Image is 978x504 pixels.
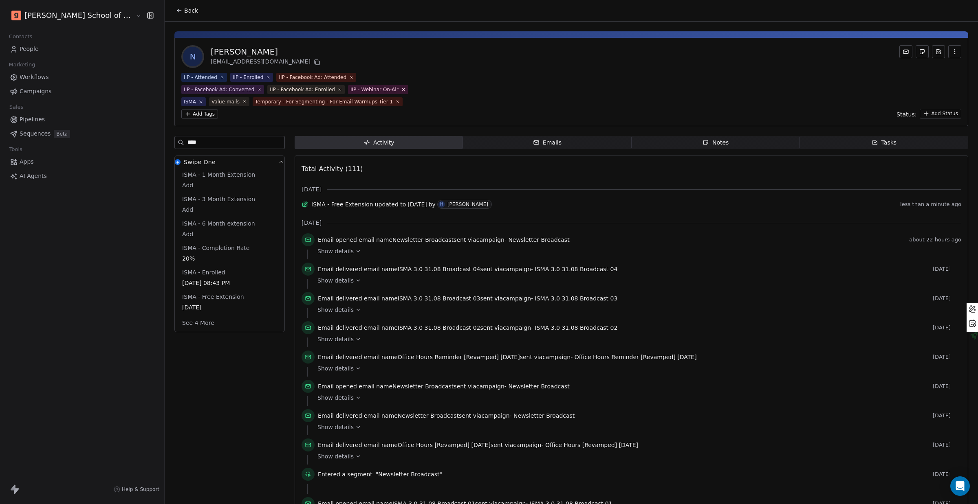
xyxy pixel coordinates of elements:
a: Apps [7,155,158,169]
span: Tools [6,143,26,156]
span: Office Hours Reminder [Revamped] [DATE] [398,354,520,360]
a: Show details [317,335,956,343]
span: email name sent via campaign - [318,441,638,449]
span: Entered a segment [318,470,372,478]
span: Email delivered [318,412,362,419]
span: email name sent via campaign - [318,353,697,361]
span: Newsletter Broadcast [508,383,569,390]
span: Add [182,206,277,214]
a: Show details [317,247,956,255]
span: Office Hours Reminder [Revamped] [DATE] [575,354,697,360]
span: Beta [54,130,70,138]
span: Email delivered [318,295,362,302]
span: Contacts [5,31,36,43]
span: email name sent via campaign - [318,265,617,273]
span: ISMA 3.0 31.08 Broadcast 04 [535,266,618,272]
span: Marketing [5,59,39,71]
span: Show details [317,423,354,431]
span: Show details [317,276,354,285]
span: Newsletter Broadcast [508,237,569,243]
span: email name sent via campaign - [318,236,570,244]
div: Swipe OneSwipe One [175,171,284,332]
span: ISMA 3.0 31.08 Broadcast 02 [535,324,618,331]
span: Sequences [20,129,51,138]
a: Workflows [7,70,158,84]
button: [PERSON_NAME] School of Finance LLP [10,9,130,22]
span: Show details [317,394,354,402]
span: Office Hours [Revamped] [DATE] [398,442,491,448]
div: Open Intercom Messenger [950,476,970,496]
a: Show details [317,452,956,460]
button: See 4 More [177,316,219,330]
span: AI Agents [20,172,47,180]
span: [DATE] [182,303,277,311]
span: Email opened [318,383,357,390]
a: Pipelines [7,113,158,126]
span: Newsletter Broadcast [513,412,575,419]
button: Back [171,3,203,18]
span: Newsletter Broadcast [392,383,454,390]
div: IIP - Enrolled [233,74,264,81]
div: [EMAIL_ADDRESS][DOMAIN_NAME] [211,57,322,67]
span: "Newsletter Broadcast" [376,470,442,478]
span: [DATE] [302,185,322,193]
span: email name sent via campaign - [318,294,617,302]
span: Back [184,7,198,15]
a: AI Agents [7,169,158,183]
div: H [440,201,443,208]
span: Apps [20,158,34,166]
span: Email delivered [318,266,362,272]
span: Total Activity (111) [302,165,363,173]
div: Notes [703,138,729,147]
div: Tasks [872,138,897,147]
span: [DATE] [933,383,961,390]
span: ISMA 3.0 31.08 Broadcast 03 [398,295,480,302]
div: IIP - Facebook Ad: Converted [184,86,254,93]
span: Status: [896,110,916,118]
div: IIP - Facebook Ad: Enrolled [270,86,335,93]
span: ISMA - Free Extension [181,293,246,301]
span: by [429,200,436,208]
div: [PERSON_NAME] [211,46,322,57]
span: [DATE] 08:43 PM [182,279,277,287]
span: [DATE] [933,471,961,478]
div: ISMA [184,98,196,105]
div: Temporary - For Segmenting - For Email Warmups Tier 1 [255,98,393,105]
span: [DATE] [933,295,961,302]
span: People [20,45,39,53]
span: email name sent via campaign - [318,324,617,332]
span: Show details [317,364,354,373]
span: ISMA - 6 Month extension [181,219,257,228]
span: email name sent via campaign - [318,382,570,390]
a: People [7,42,158,56]
span: [DATE] [933,266,961,272]
span: Show details [317,306,354,314]
span: updated to [375,200,406,208]
span: Workflows [20,73,49,81]
span: 20% [182,254,277,263]
button: Add Tags [181,110,218,118]
a: Show details [317,423,956,431]
span: Newsletter Broadcast [398,412,459,419]
span: [PERSON_NAME] School of Finance LLP [24,10,134,21]
span: Show details [317,247,354,255]
span: [DATE] [302,219,322,227]
span: ISMA 3.0 31.08 Broadcast 04 [398,266,480,272]
div: Value mails [211,98,240,105]
div: IIP - Webinar On-Air [350,86,399,93]
span: ISMA - 1 Month Extension [181,171,257,179]
span: Sales [6,101,27,113]
span: Campaigns [20,87,51,96]
span: less than a minute ago [900,201,961,208]
a: Show details [317,306,956,314]
span: [DATE] [933,354,961,360]
span: Add [182,230,277,238]
div: IIP - Facebook Ad: Attended [279,74,346,81]
span: Email opened [318,237,357,243]
span: N [183,47,203,66]
a: Show details [317,394,956,402]
span: Email delivered [318,354,362,360]
span: Add [182,181,277,189]
span: Show details [317,452,354,460]
span: Show details [317,335,354,343]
